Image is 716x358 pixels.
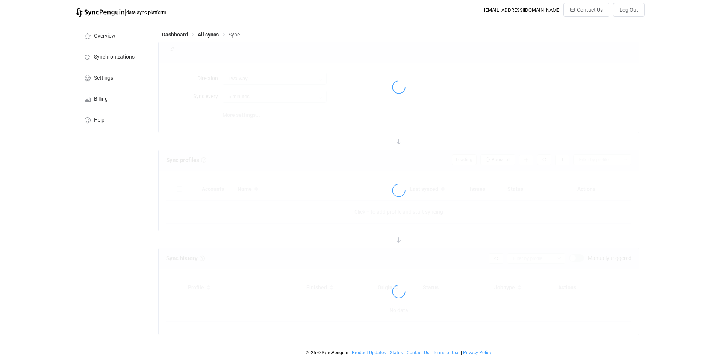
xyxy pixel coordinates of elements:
a: Terms of Use [433,350,460,355]
span: Privacy Policy [463,350,492,355]
span: Dashboard [162,32,188,38]
span: Terms of Use [433,350,459,355]
span: | [461,350,462,355]
span: Contact Us [407,350,429,355]
span: Billing [94,96,108,102]
span: Status [390,350,403,355]
div: Breadcrumb [162,32,240,37]
img: syncpenguin.svg [76,8,124,17]
span: | [388,350,389,355]
span: Overview [94,33,115,39]
span: Help [94,117,104,123]
a: |data sync platform [76,7,166,17]
button: Log Out [613,3,645,17]
button: Contact Us [563,3,609,17]
span: Synchronizations [94,54,135,60]
span: All syncs [198,32,219,38]
span: data sync platform [126,9,166,15]
span: Settings [94,75,113,81]
a: Synchronizations [76,46,151,67]
a: Billing [76,88,151,109]
span: 2025 © SyncPenguin [306,350,348,355]
span: | [124,7,126,17]
span: Log Out [619,7,638,13]
a: Help [76,109,151,130]
span: Sync [229,32,240,38]
span: | [404,350,406,355]
a: Status [389,350,403,355]
a: Product Updates [351,350,386,355]
div: [EMAIL_ADDRESS][DOMAIN_NAME] [484,7,560,13]
span: | [431,350,432,355]
span: Product Updates [352,350,386,355]
a: Privacy Policy [463,350,492,355]
span: Contact Us [577,7,603,13]
a: Settings [76,67,151,88]
a: Contact Us [406,350,430,355]
a: Overview [76,25,151,46]
span: | [350,350,351,355]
